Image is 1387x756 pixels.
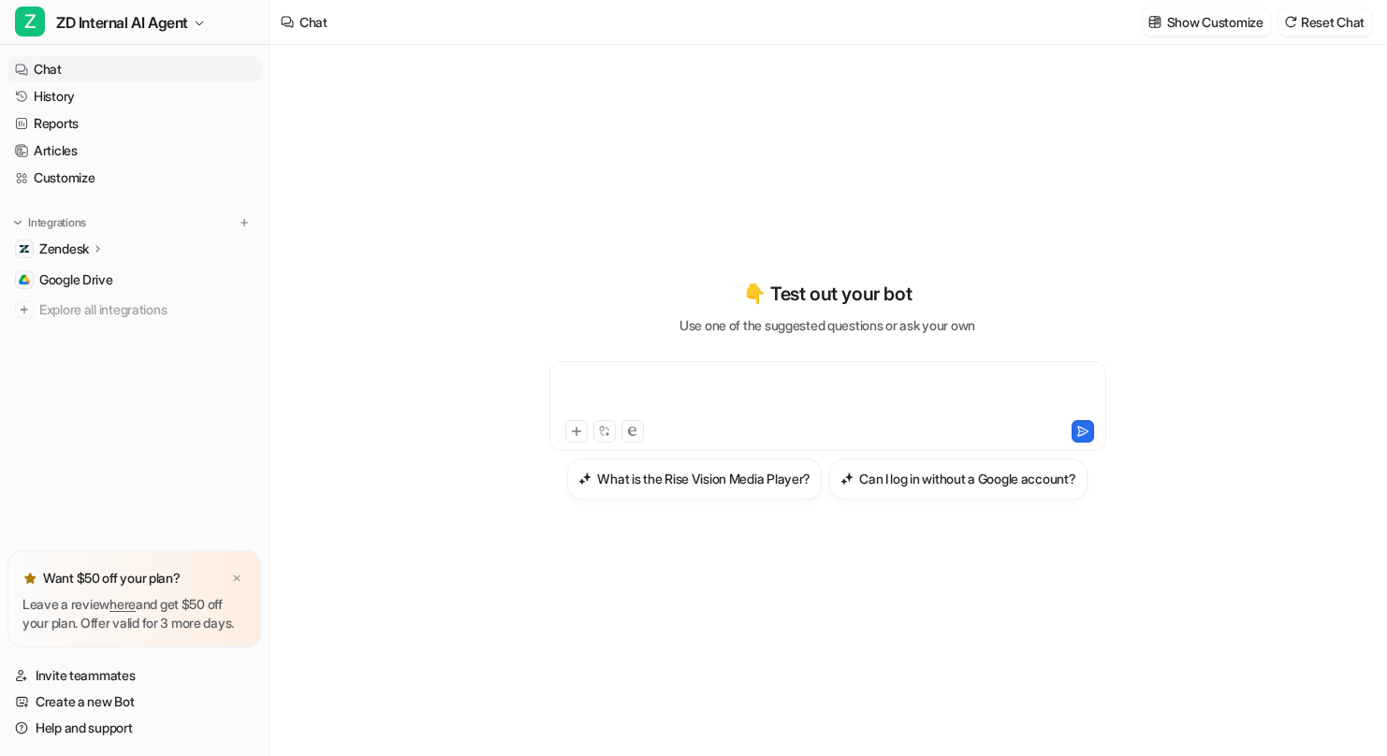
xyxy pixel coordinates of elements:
[7,56,261,82] a: Chat
[299,12,328,32] div: Chat
[1167,12,1263,32] p: Show Customize
[840,472,854,486] img: Can I log in without a Google account?
[22,571,37,586] img: star
[7,138,261,164] a: Articles
[7,689,261,715] a: Create a new Bot
[743,280,912,308] p: 👇 Test out your bot
[56,9,188,36] span: ZD Internal AI Agent
[1143,8,1271,36] button: Show Customize
[1284,15,1297,29] img: reset
[859,469,1075,488] h3: Can I log in without a Google account?
[597,469,810,488] h3: What is the Rise Vision Media Player?
[22,595,246,632] p: Leave a review and get $50 off your plan. Offer valid for 3 more days.
[567,458,822,500] button: What is the Rise Vision Media Player?What is the Rise Vision Media Player?
[7,715,261,741] a: Help and support
[15,300,34,319] img: explore all integrations
[39,295,254,325] span: Explore all integrations
[7,110,261,137] a: Reports
[15,7,45,36] span: Z
[7,83,261,109] a: History
[19,274,30,285] img: Google Drive
[7,267,261,293] a: Google DriveGoogle Drive
[578,472,591,486] img: What is the Rise Vision Media Player?
[39,270,113,289] span: Google Drive
[231,573,242,585] img: x
[7,297,261,323] a: Explore all integrations
[7,213,92,232] button: Integrations
[28,215,86,230] p: Integrations
[1278,8,1372,36] button: Reset Chat
[679,315,975,335] p: Use one of the suggested questions or ask your own
[39,240,89,258] p: Zendesk
[19,243,30,254] img: Zendesk
[1148,15,1161,29] img: customize
[43,569,181,588] p: Want $50 off your plan?
[7,165,261,191] a: Customize
[11,216,24,229] img: expand menu
[7,662,261,689] a: Invite teammates
[109,596,136,612] a: here
[238,216,251,229] img: menu_add.svg
[829,458,1087,500] button: Can I log in without a Google account?Can I log in without a Google account?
